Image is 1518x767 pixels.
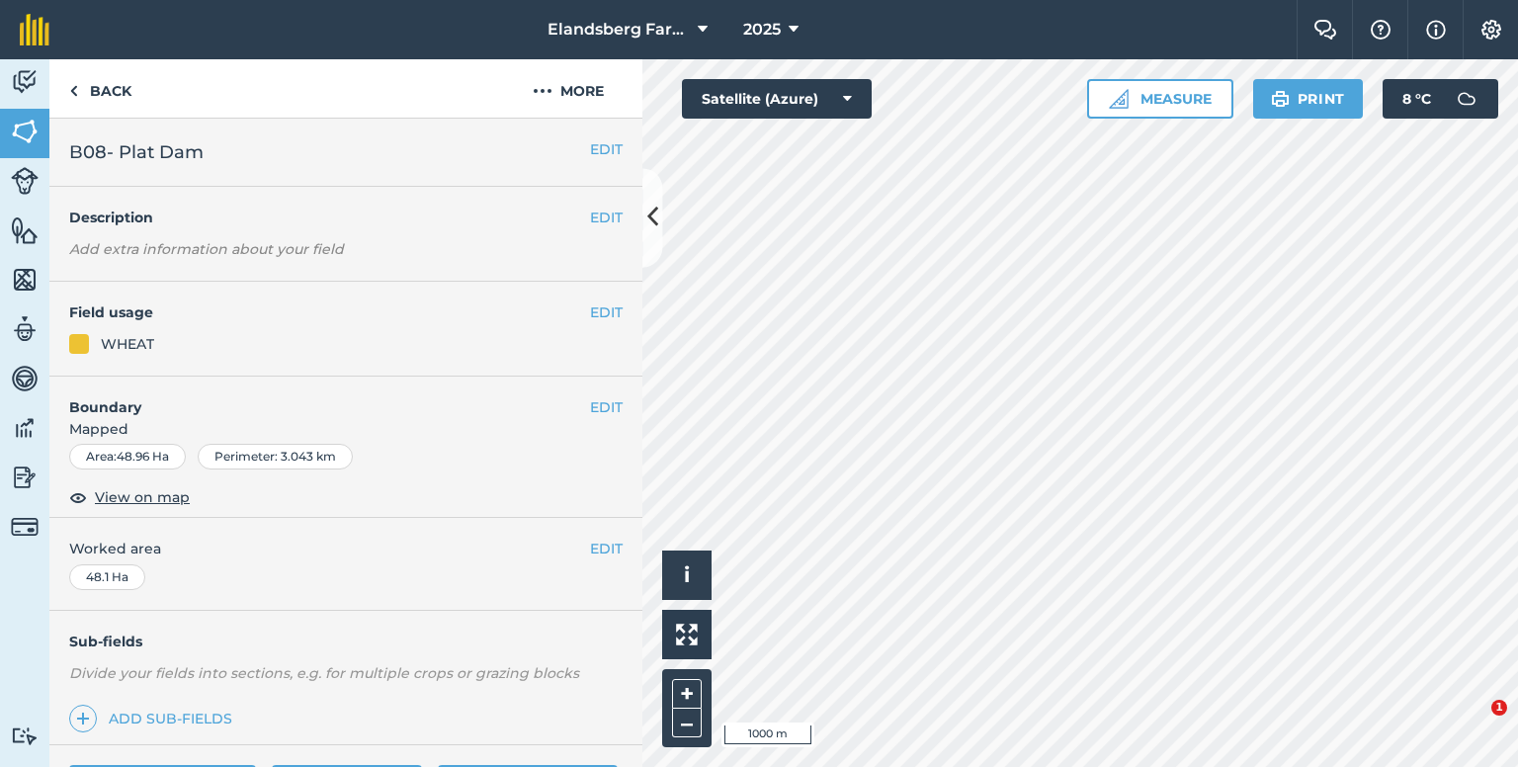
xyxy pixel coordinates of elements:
img: svg+xml;base64,PD94bWwgdmVyc2lvbj0iMS4wIiBlbmNvZGluZz0idXRmLTgiPz4KPCEtLSBHZW5lcmF0b3I6IEFkb2JlIE... [11,726,39,745]
button: More [494,59,642,118]
a: Add sub-fields [69,705,240,732]
h4: Boundary [49,377,590,418]
button: EDIT [590,301,623,323]
img: svg+xml;base64,PD94bWwgdmVyc2lvbj0iMS4wIiBlbmNvZGluZz0idXRmLTgiPz4KPCEtLSBHZW5lcmF0b3I6IEFkb2JlIE... [11,413,39,443]
span: B08- Plat Dam [69,138,204,166]
span: 2025 [743,18,781,42]
img: svg+xml;base64,PD94bWwgdmVyc2lvbj0iMS4wIiBlbmNvZGluZz0idXRmLTgiPz4KPCEtLSBHZW5lcmF0b3I6IEFkb2JlIE... [11,167,39,195]
span: 8 ° C [1402,79,1431,119]
span: Worked area [69,538,623,559]
iframe: Intercom live chat [1451,700,1498,747]
h4: Field usage [69,301,590,323]
img: Ruler icon [1109,89,1129,109]
h4: Sub-fields [49,631,642,652]
button: i [662,551,712,600]
span: View on map [95,486,190,508]
img: svg+xml;base64,PHN2ZyB4bWxucz0iaHR0cDovL3d3dy53My5vcmcvMjAwMC9zdmciIHdpZHRoPSI1NiIgaGVpZ2h0PSI2MC... [11,117,39,146]
div: Perimeter : 3.043 km [198,444,353,469]
img: svg+xml;base64,PHN2ZyB4bWxucz0iaHR0cDovL3d3dy53My5vcmcvMjAwMC9zdmciIHdpZHRoPSI1NiIgaGVpZ2h0PSI2MC... [11,215,39,245]
span: Mapped [49,418,642,440]
div: 48.1 Ha [69,564,145,590]
em: Divide your fields into sections, e.g. for multiple crops or grazing blocks [69,664,579,682]
button: EDIT [590,538,623,559]
button: Print [1253,79,1364,119]
img: svg+xml;base64,PD94bWwgdmVyc2lvbj0iMS4wIiBlbmNvZGluZz0idXRmLTgiPz4KPCEtLSBHZW5lcmF0b3I6IEFkb2JlIE... [11,463,39,492]
button: EDIT [590,396,623,418]
em: Add extra information about your field [69,240,344,258]
span: i [684,562,690,587]
img: svg+xml;base64,PHN2ZyB4bWxucz0iaHR0cDovL3d3dy53My5vcmcvMjAwMC9zdmciIHdpZHRoPSI1NiIgaGVpZ2h0PSI2MC... [11,265,39,295]
img: fieldmargin Logo [20,14,49,45]
button: EDIT [590,207,623,228]
button: + [672,679,702,709]
img: svg+xml;base64,PD94bWwgdmVyc2lvbj0iMS4wIiBlbmNvZGluZz0idXRmLTgiPz4KPCEtLSBHZW5lcmF0b3I6IEFkb2JlIE... [1447,79,1486,119]
img: A question mark icon [1369,20,1392,40]
button: View on map [69,485,190,509]
img: svg+xml;base64,PHN2ZyB4bWxucz0iaHR0cDovL3d3dy53My5vcmcvMjAwMC9zdmciIHdpZHRoPSIxOCIgaGVpZ2h0PSIyNC... [69,485,87,509]
button: – [672,709,702,737]
img: A cog icon [1479,20,1503,40]
img: svg+xml;base64,PHN2ZyB4bWxucz0iaHR0cDovL3d3dy53My5vcmcvMjAwMC9zdmciIHdpZHRoPSIxOSIgaGVpZ2h0PSIyNC... [1271,87,1290,111]
img: svg+xml;base64,PHN2ZyB4bWxucz0iaHR0cDovL3d3dy53My5vcmcvMjAwMC9zdmciIHdpZHRoPSIxNCIgaGVpZ2h0PSIyNC... [76,707,90,730]
button: Satellite (Azure) [682,79,872,119]
img: svg+xml;base64,PD94bWwgdmVyc2lvbj0iMS4wIiBlbmNvZGluZz0idXRmLTgiPz4KPCEtLSBHZW5lcmF0b3I6IEFkb2JlIE... [11,67,39,97]
img: Two speech bubbles overlapping with the left bubble in the forefront [1313,20,1337,40]
img: svg+xml;base64,PHN2ZyB4bWxucz0iaHR0cDovL3d3dy53My5vcmcvMjAwMC9zdmciIHdpZHRoPSI5IiBoZWlnaHQ9IjI0Ii... [69,79,78,103]
h4: Description [69,207,623,228]
div: WHEAT [101,333,154,355]
a: Back [49,59,151,118]
img: svg+xml;base64,PD94bWwgdmVyc2lvbj0iMS4wIiBlbmNvZGluZz0idXRmLTgiPz4KPCEtLSBHZW5lcmF0b3I6IEFkb2JlIE... [11,364,39,393]
span: Elandsberg Farms [548,18,690,42]
img: Four arrows, one pointing top left, one top right, one bottom right and the last bottom left [676,624,698,645]
img: svg+xml;base64,PD94bWwgdmVyc2lvbj0iMS4wIiBlbmNvZGluZz0idXRmLTgiPz4KPCEtLSBHZW5lcmF0b3I6IEFkb2JlIE... [11,314,39,344]
button: Measure [1087,79,1233,119]
button: EDIT [590,138,623,160]
button: 8 °C [1383,79,1498,119]
img: svg+xml;base64,PHN2ZyB4bWxucz0iaHR0cDovL3d3dy53My5vcmcvMjAwMC9zdmciIHdpZHRoPSIxNyIgaGVpZ2h0PSIxNy... [1426,18,1446,42]
span: 1 [1491,700,1507,716]
div: Area : 48.96 Ha [69,444,186,469]
img: svg+xml;base64,PD94bWwgdmVyc2lvbj0iMS4wIiBlbmNvZGluZz0idXRmLTgiPz4KPCEtLSBHZW5lcmF0b3I6IEFkb2JlIE... [11,513,39,541]
img: svg+xml;base64,PHN2ZyB4bWxucz0iaHR0cDovL3d3dy53My5vcmcvMjAwMC9zdmciIHdpZHRoPSIyMCIgaGVpZ2h0PSIyNC... [533,79,552,103]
